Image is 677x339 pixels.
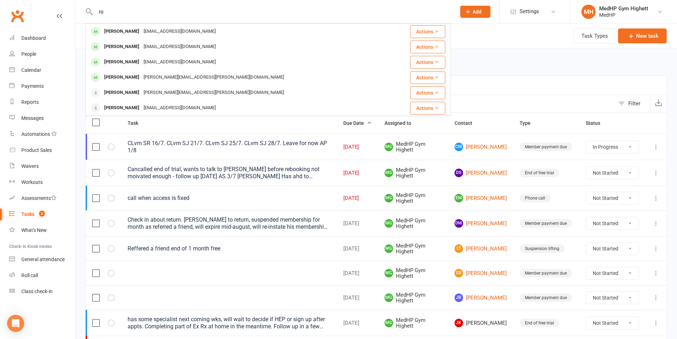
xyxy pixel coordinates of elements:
div: Phone call [520,194,550,202]
button: Actions [410,71,445,84]
div: [DATE] [343,246,372,252]
div: Roll call [21,272,38,278]
div: [DATE] [343,195,372,201]
div: [DATE] [343,221,372,227]
a: LT[PERSON_NAME] [455,244,507,253]
a: CM[PERSON_NAME] [455,143,507,151]
button: Assigned to [385,119,419,127]
span: Due Date [343,120,372,126]
div: MedHP [599,12,648,18]
div: Filter [628,99,640,108]
button: Actions [410,56,445,69]
span: [PERSON_NAME] [455,319,507,327]
span: MG [385,219,393,228]
span: EM [455,194,463,202]
button: Actions [410,41,445,53]
a: Reports [9,94,75,110]
span: MedHP Gym Highett [385,218,442,229]
span: MedHP Gym Highett [385,268,442,279]
div: General attendance [21,256,65,262]
div: MedHP Gym Highett [599,5,648,12]
button: Due Date [343,119,372,127]
span: MedHP Gym Highett [385,243,442,255]
span: Contact [455,120,480,126]
h1: Tasks [75,23,120,48]
a: Clubworx [9,7,26,25]
button: Actions [410,25,445,38]
a: EM[PERSON_NAME] [455,194,507,202]
span: MG [385,269,393,277]
a: General attendance kiosk mode [9,251,75,268]
div: Member payment due [520,269,572,277]
button: Status [586,119,608,127]
a: Workouts [9,174,75,190]
div: Cancalled end of trial, wants to talk to [PERSON_NAME] before rebooking not moivated enough - fol... [128,166,331,180]
span: 3 [39,211,45,217]
button: Actions [410,86,445,99]
div: has some specialist next coming wks, will wait to decide if HEP or sign up after appts. Completin... [128,316,331,330]
div: Tasks [21,211,34,217]
span: MG [385,143,393,151]
div: [PERSON_NAME][EMAIL_ADDRESS][PERSON_NAME][DOMAIN_NAME] [141,88,286,98]
div: [EMAIL_ADDRESS][DOMAIN_NAME] [141,57,218,67]
a: DM[PERSON_NAME] [455,219,507,228]
div: Assessments [21,195,57,201]
div: Waivers [21,163,39,169]
div: Class check-in [21,288,53,294]
button: Actions [410,102,445,115]
a: Tasks 3 [9,206,75,222]
span: DS [455,169,463,177]
span: CM [455,143,463,151]
div: Calendar [21,67,41,73]
button: Contact [455,119,480,127]
div: Reports [21,99,39,105]
a: DS[PERSON_NAME] [455,169,507,177]
div: Reffered a friend end of 1 month free [128,245,331,252]
div: Product Sales [21,147,52,153]
button: Add [460,6,490,18]
span: MedHP Gym Highett [385,167,442,179]
span: JB [455,293,463,302]
div: [PERSON_NAME] [102,42,141,52]
a: Product Sales [9,142,75,158]
div: [PERSON_NAME] [102,26,141,37]
div: [PERSON_NAME] [102,57,141,67]
div: Automations [21,131,50,137]
a: Dashboard [9,30,75,46]
div: [DATE] [343,144,372,150]
span: GB [455,269,463,277]
a: Calendar [9,62,75,78]
span: Task [128,120,146,126]
span: Status [586,120,608,126]
span: MedHP Gym Highett [385,141,442,153]
div: [PERSON_NAME] [102,72,141,83]
div: What's New [21,227,47,233]
a: Assessments [9,190,75,206]
div: [PERSON_NAME] [102,88,141,98]
span: Type [520,120,538,126]
div: Workouts [21,179,43,185]
div: call when access is fixed [128,195,331,202]
div: [DATE] [343,170,372,176]
span: Assigned to [385,120,419,126]
div: [DATE] [343,320,372,326]
a: Payments [9,78,75,94]
a: GB[PERSON_NAME] [455,269,507,277]
div: Member payment due [520,219,572,228]
a: Messages [9,110,75,126]
span: MedHP Gym Highett [385,292,442,304]
a: Class kiosk mode [9,284,75,300]
div: Member payment due [520,293,572,302]
div: Payments [21,83,44,89]
div: [EMAIL_ADDRESS][DOMAIN_NAME] [141,103,218,113]
span: JK [455,319,463,327]
span: MG [385,244,393,253]
div: Dashboard [21,35,46,41]
button: Filter [615,95,650,112]
a: Waivers [9,158,75,174]
div: End of free trial [520,169,559,177]
span: LT [455,244,463,253]
div: CLvm SR 16/7. CLvm SJ 21/7. CLvm SJ 25/7. CLvm SJ 28/7. Leave for now AP 1/8 [128,140,331,154]
span: DM [455,219,463,228]
span: MG [385,194,393,202]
